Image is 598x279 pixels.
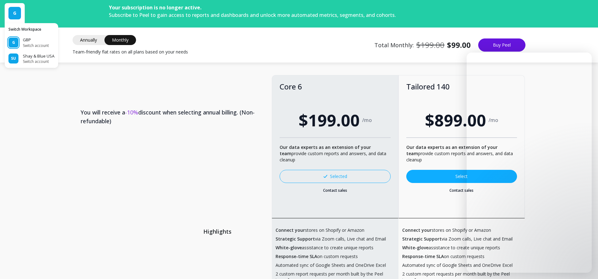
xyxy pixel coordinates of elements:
div: Selected [323,173,347,180]
b: $99.00 [447,40,471,50]
b: Response-time SLA [276,253,317,259]
span: /mo [362,117,372,123]
span: Annually [73,35,104,45]
span: stores on Shopify or Amazon [276,227,364,233]
a: Contact sales [280,188,390,193]
span: stores on Shopify or Amazon [402,227,491,233]
b: Strategic Support [276,236,315,242]
span: Switch account [23,43,49,48]
span: Switch account [23,59,54,64]
span: on custom requests [402,253,484,260]
span: Monthly [104,35,136,45]
a: Contact sales [406,188,517,193]
span: SU [11,56,16,61]
span: Automated sync of Google Sheets and OneDrive Excel [276,262,386,268]
b: White-glove [402,245,428,251]
p: Shay & Blue USA [23,53,54,59]
span: Automated sync of Google Sheets and OneDrive Excel [402,262,513,268]
b: Response-time SLA [402,253,444,259]
span: G [12,40,15,45]
b: Our data experts as an extension of your team [280,144,371,156]
span: G [13,10,16,16]
span: assistance to create unique reports [276,245,373,251]
p: $199.00 [416,40,444,50]
p: GBP [23,37,49,43]
span: assistance to create unique reports [402,245,500,251]
span: provide custom reports and answers, and data cleanup [406,144,513,163]
span: Team-friendly flat rates on all plans based on your needs [73,49,188,55]
img: svg+xml;base64,PHN2ZyB3aWR0aD0iMTMiIGhlaWdodD0iMTAiIHZpZXdCb3g9IjAgMCAxMyAxMCIgZmlsbD0ibm9uZSIgeG... [323,175,327,178]
span: provide custom reports and answers, and data cleanup [280,144,386,163]
b: Strategic Support [402,236,442,242]
span: via Zoom calls, Live chat and Email [276,236,386,242]
span: $199.00 [299,108,360,132]
span: -10% [125,109,138,116]
b: Our data experts as an extension of your team [406,144,498,156]
span: on custom requests [276,253,358,260]
span: Subscribe to Peel to gain access to reports and dashboards and unlock more automated metrics, seg... [109,12,396,18]
span: Switch Workspace [8,27,54,32]
span: Total Monthly: [374,40,471,50]
b: White-glove [276,245,302,251]
iframe: Intercom live chat [467,53,592,273]
th: You will receive a discount when selecting annual billing. (Non-refundable) [73,98,272,135]
div: Core 6 [280,83,390,90]
button: Buy Peel [478,38,525,52]
span: via Zoom calls, Live chat and Email [402,236,513,242]
div: Tailored 140 [406,83,517,90]
b: Connect your [402,227,432,233]
b: Connect your [276,227,305,233]
span: Your subscription is no longer active. [109,4,201,11]
a: Select [406,170,517,183]
span: $899.00 [425,108,486,132]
